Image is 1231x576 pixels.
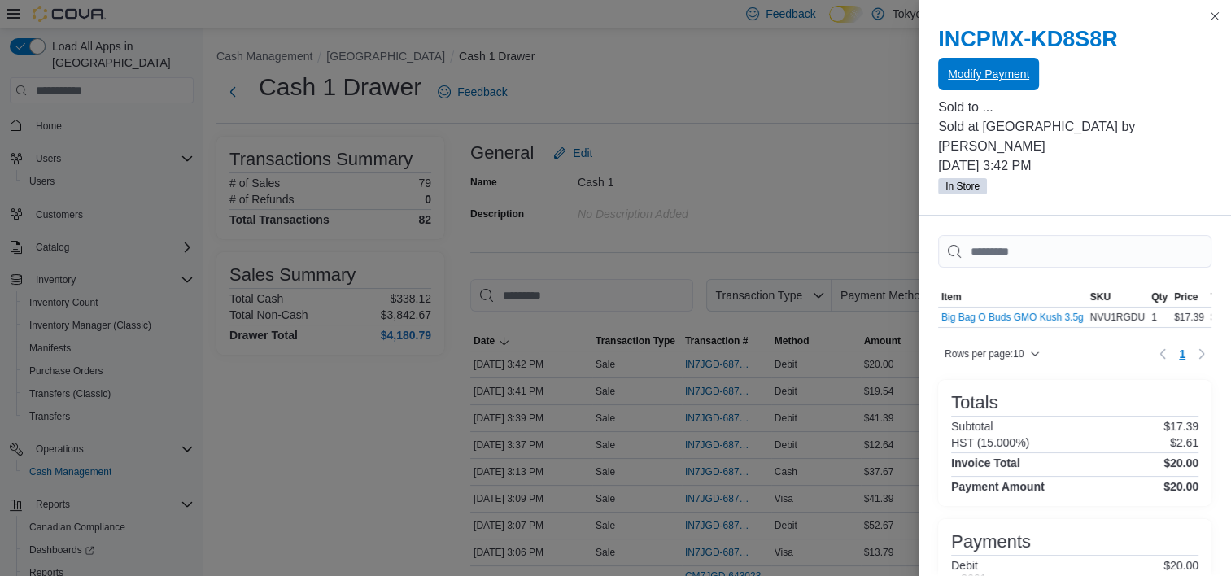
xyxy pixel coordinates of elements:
[1174,290,1198,303] span: Price
[941,312,1084,323] button: Big Bag O Buds GMO Kush 3.5g
[938,98,1211,117] p: Sold to ...
[1192,344,1211,364] button: Next page
[941,290,962,303] span: Item
[938,287,1087,307] button: Item
[1172,341,1192,367] ul: Pagination for table: MemoryTable from EuiInMemoryTable
[1171,308,1207,327] div: $17.39
[1087,287,1148,307] button: SKU
[951,420,993,433] h6: Subtotal
[945,347,1024,360] span: Rows per page : 10
[1179,346,1185,362] span: 1
[1153,341,1211,367] nav: Pagination for table: MemoryTable from EuiInMemoryTable
[1153,344,1172,364] button: Previous page
[1163,456,1198,469] h4: $20.00
[951,436,1029,449] h6: HST (15.000%)
[1090,311,1145,324] span: NVU1RGDU
[1163,420,1198,433] p: $17.39
[1090,290,1111,303] span: SKU
[938,156,1211,176] p: [DATE] 3:42 PM
[951,480,1045,493] h4: Payment Amount
[938,235,1211,268] input: This is a search bar. As you type, the results lower in the page will automatically filter.
[1148,308,1171,327] div: 1
[1172,341,1192,367] button: Page 1 of 1
[1163,480,1198,493] h4: $20.00
[1151,290,1168,303] span: Qty
[1170,436,1198,449] p: $2.61
[1205,7,1224,26] button: Close this dialog
[938,117,1211,156] p: Sold at [GEOGRAPHIC_DATA] by [PERSON_NAME]
[945,179,980,194] span: In Store
[938,26,1211,52] h2: INCPMX-KD8S8R
[938,344,1046,364] button: Rows per page:10
[951,456,1020,469] h4: Invoice Total
[951,393,997,412] h3: Totals
[938,58,1039,90] button: Modify Payment
[951,532,1031,552] h3: Payments
[948,66,1029,82] span: Modify Payment
[938,178,987,194] span: In Store
[1171,287,1207,307] button: Price
[1148,287,1171,307] button: Qty
[951,559,986,572] h6: Debit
